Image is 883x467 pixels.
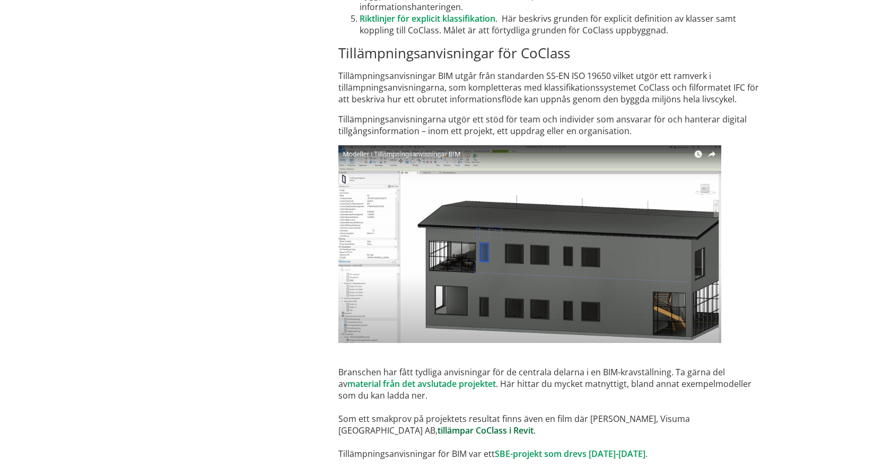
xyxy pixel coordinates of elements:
[338,145,767,460] p: Branschen har fått tydliga anvisningar för de centrala delarna i en BIM-kravställning. Ta gärna d...
[338,145,721,343] img: TillmpningsanvisningarBIM2022-2024.jpg
[338,70,767,105] p: Tillämpningsanvisningar BIM utgår från standarden SS-EN ISO 19650 vilket utgör ett ramverk i till...
[360,13,767,36] li: . Här beskrivs grunden för explicit definition av klasser samt koppling till CoClass. Målet är at...
[338,113,767,137] p: Tillämpningsanvisningarna utgör ett stöd för team och individer som ansvarar för och hanterar dig...
[495,448,645,460] a: SBE-projekt som drevs [DATE]-[DATE]
[347,378,496,390] a: material från det avslutade projektet
[438,425,534,436] a: tillämpar CoClass i Revit
[338,45,767,61] h2: Tillämpningsanvisningar för CoClass
[360,13,495,24] a: Riktlinjer för explicit klassifikation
